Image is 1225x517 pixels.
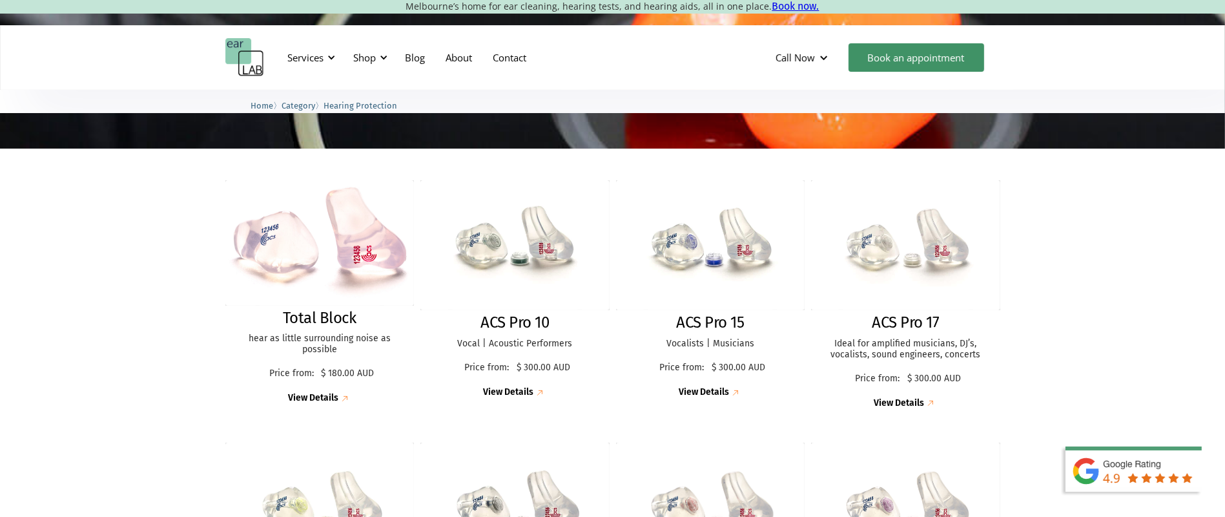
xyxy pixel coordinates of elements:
[811,180,1000,310] img: ACS Pro 17
[616,180,805,310] img: ACS Pro 15
[288,393,338,404] div: View Details
[395,39,436,76] a: Blog
[655,363,708,374] p: Price from:
[346,38,392,77] div: Shop
[265,368,318,379] p: Price from:
[824,339,987,361] p: Ideal for amplified musicians, DJ’s, vocalists, sound engineers, concerts
[225,38,264,77] a: home
[811,180,1000,410] a: ACS Pro 17ACS Pro 17Ideal for amplified musicians, DJ’s, vocalists, sound engineers, concertsPric...
[849,43,984,72] a: Book an appointment
[850,374,904,385] p: Price from:
[225,180,415,405] a: Total BlockTotal Blockhear as little surrounding noise as possiblePrice from:$ 180.00 AUDView Det...
[282,99,316,111] a: Category
[420,180,610,310] img: ACS Pro 10
[676,313,744,332] h2: ACS Pro 15
[433,339,597,350] p: Vocal | Acoustic Performers
[712,363,765,374] p: $ 300.00 AUD
[238,333,402,355] p: hear as little surrounding noise as possible
[283,309,356,328] h2: Total Block
[251,99,282,112] li: 〉
[280,38,340,77] div: Services
[872,313,939,332] h2: ACS Pro 17
[436,39,483,76] a: About
[251,99,274,111] a: Home
[907,374,961,385] p: $ 300.00 AUD
[354,51,376,64] div: Shop
[480,313,549,332] h2: ACS Pro 10
[324,99,398,111] a: Hearing Protection
[629,339,792,350] p: Vocalists | Musicians
[679,387,729,398] div: View Details
[324,101,398,111] span: Hearing Protection
[282,101,316,111] span: Category
[616,180,805,399] a: ACS Pro 15ACS Pro 15Vocalists | MusiciansPrice from:$ 300.00 AUDView Details
[517,363,570,374] p: $ 300.00 AUD
[766,38,842,77] div: Call Now
[483,39,537,76] a: Contact
[225,180,415,306] img: Total Block
[251,101,274,111] span: Home
[460,363,513,374] p: Price from:
[483,387,533,398] div: View Details
[874,398,924,409] div: View Details
[776,51,816,64] div: Call Now
[420,180,610,399] a: ACS Pro 10ACS Pro 10Vocal | Acoustic PerformersPrice from:$ 300.00 AUDView Details
[288,51,324,64] div: Services
[282,99,324,112] li: 〉
[321,368,374,379] p: $ 180.00 AUD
